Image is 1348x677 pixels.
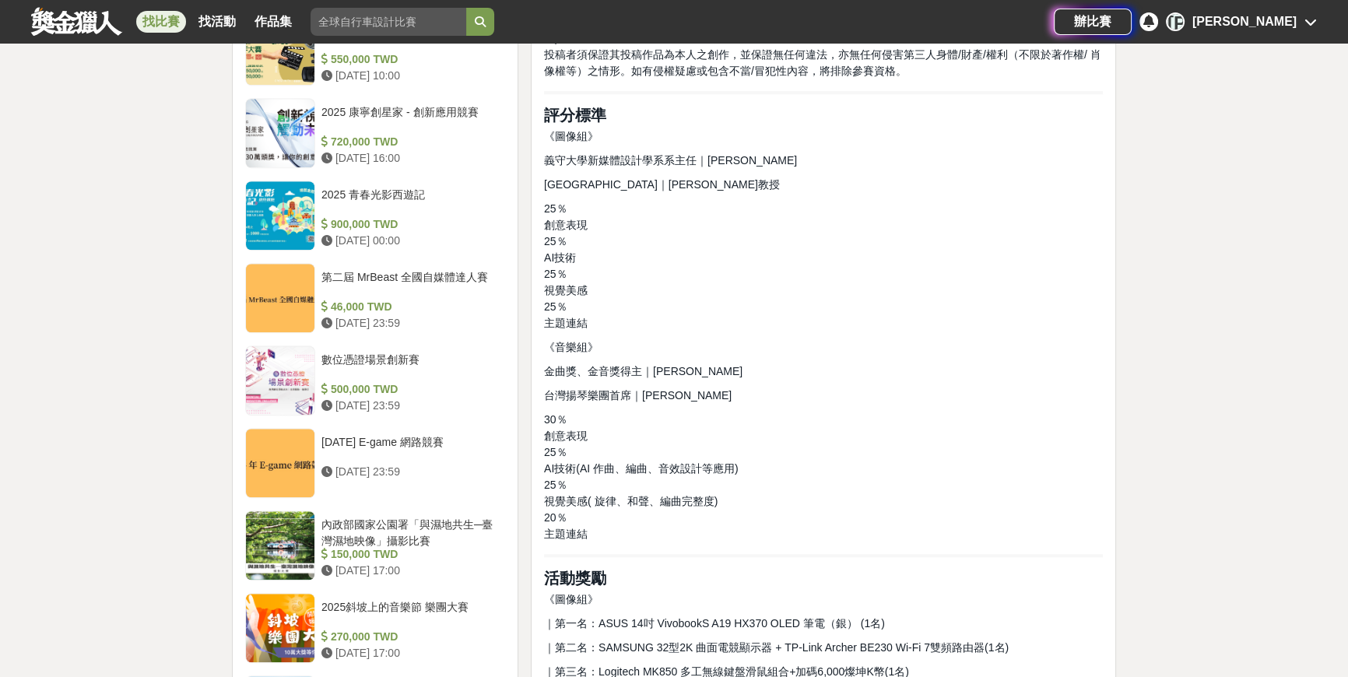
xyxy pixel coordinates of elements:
[321,352,499,381] div: 數位憑證場景創新賽
[321,134,499,150] div: 720,000 TWD
[321,269,499,299] div: 第二屆 MrBeast 全國自媒體達人賽
[1166,12,1185,31] div: [PERSON_NAME]
[544,251,576,264] span: AI技術
[321,315,499,331] div: [DATE] 23:59
[544,617,885,630] span: ｜第一名：ASUS 14吋 VivobookS A19 HX370 OLED 筆電（銀） (1名)
[311,8,466,36] input: 全球自行車設計比賽
[321,645,499,661] div: [DATE] 17:00
[544,284,588,296] span: 視覺美感
[321,187,499,216] div: 2025 青春光影西遊記
[544,570,606,587] strong: 活動獎勵
[544,130,599,142] span: 《圖像組》
[248,11,298,33] a: 作品集
[245,593,505,663] a: 2025斜坡上的音樂節 樂團大賽 270,000 TWD [DATE] 17:00
[544,268,567,280] span: 25％
[321,68,499,84] div: [DATE] 10:00
[544,593,599,605] span: 《圖像組》
[544,479,567,491] span: 25％
[245,16,505,86] a: 2025麥味登微電影暨短影音創作大賽 550,000 TWD [DATE] 10:00
[321,434,499,464] div: [DATE] E-game 網路競賽
[321,216,499,233] div: 900,000 TWD
[1054,9,1132,35] a: 辦比賽
[321,563,499,579] div: [DATE] 17:00
[544,365,742,377] span: 金曲獎、金音獎得主｜[PERSON_NAME]
[544,341,599,353] span: 《音樂組》
[544,317,588,329] span: 主題連結
[192,11,242,33] a: 找活動
[544,107,606,124] strong: 評分標準
[544,389,732,402] span: 台灣揚琴樂團首席｜[PERSON_NAME]
[544,300,567,313] span: 25％
[321,233,499,249] div: [DATE] 00:00
[544,641,1009,654] span: ｜第二名：SAMSUNG 32型2K 曲面電競顯示器 + TP-Link Archer BE230 Wi-Fi 7雙頻路由器(1名)
[245,98,505,168] a: 2025 康寧創星家 - 創新應用競賽 720,000 TWD [DATE] 16:00
[321,398,499,414] div: [DATE] 23:59
[321,104,499,134] div: 2025 康寧創星家 - 創新應用競賽
[544,495,718,507] span: 視覺美感( 旋律、和聲、編曲完整度)
[544,430,588,442] span: 創意表現
[544,528,588,540] span: 主題連結
[321,299,499,315] div: 46,000 TWD
[544,48,1101,77] span: 投稿者須保證其投稿作品為本人之創作，並保證無任何違法，亦無任何侵害第三人身體/財產/權利（不限於著作權/ 肖像權等）之情形。如有侵權疑慮或包含不當/冒犯性內容，將排除參賽資格。
[321,546,499,563] div: 150,000 TWD
[245,346,505,416] a: 數位憑證場景創新賽 500,000 TWD [DATE] 23:59
[544,235,567,247] span: 25％
[245,181,505,251] a: 2025 青春光影西遊記 900,000 TWD [DATE] 00:00
[544,462,739,475] span: AI技術(AI 作曲、編曲、音效設計等應用)
[544,154,797,167] span: 義守大學新媒體設計學系系主任｜[PERSON_NAME]
[544,219,588,231] span: 創意表現
[1192,12,1297,31] div: [PERSON_NAME]
[321,629,499,645] div: 270,000 TWD
[544,16,1101,44] span: Ø 所使用的AI技術說明(AI平台/軟體生成音檔後的畫面截圖，畫面中需清楚顯示所輸入的文字提示詞與產出的音訊資訊)
[321,51,499,68] div: 550,000 TWD
[245,263,505,333] a: 第二屆 MrBeast 全國自媒體達人賽 46,000 TWD [DATE] 23:59
[245,428,505,498] a: [DATE] E-game 網路競賽 [DATE] 23:59
[321,517,499,546] div: 內政部國家公園署「與濕地共生─臺灣濕地映像」攝影比賽
[321,150,499,167] div: [DATE] 16:00
[321,381,499,398] div: 500,000 TWD
[544,446,567,458] span: 25％
[544,511,567,524] span: 20％
[544,413,567,426] span: 30％
[245,510,505,581] a: 內政部國家公園署「與濕地共生─臺灣濕地映像」攝影比賽 150,000 TWD [DATE] 17:00
[136,11,186,33] a: 找比賽
[321,464,499,480] div: [DATE] 23:59
[544,178,780,191] span: [GEOGRAPHIC_DATA]｜[PERSON_NAME]教授
[321,599,499,629] div: 2025斜坡上的音樂節 樂團大賽
[544,202,567,215] span: 25％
